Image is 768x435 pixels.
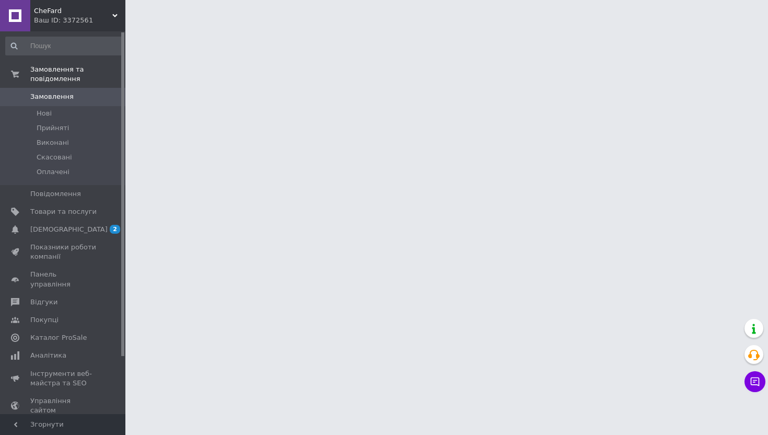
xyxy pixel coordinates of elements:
[110,225,120,234] span: 2
[30,207,97,216] span: Товари та послуги
[744,371,765,392] button: Чат з покупцем
[37,123,69,133] span: Прийняті
[30,270,97,289] span: Панель управління
[30,92,74,101] span: Замовлення
[30,189,81,199] span: Повідомлення
[37,138,69,147] span: Виконані
[30,351,66,360] span: Аналітика
[34,16,125,25] div: Ваш ID: 3372561
[37,167,69,177] span: Оплачені
[30,297,57,307] span: Відгуки
[30,315,59,325] span: Покупці
[37,153,72,162] span: Скасовані
[30,225,108,234] span: [DEMOGRAPHIC_DATA]
[30,243,97,261] span: Показники роботи компанії
[5,37,123,55] input: Пошук
[30,65,125,84] span: Замовлення та повідомлення
[30,333,87,342] span: Каталог ProSale
[37,109,52,118] span: Нові
[34,6,112,16] span: CheFard
[30,396,97,415] span: Управління сайтом
[30,369,97,388] span: Інструменти веб-майстра та SEO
